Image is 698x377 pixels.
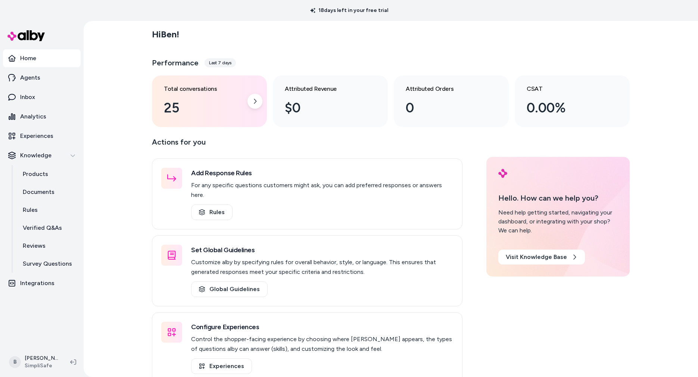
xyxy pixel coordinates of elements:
[515,75,630,127] a: CSAT 0.00%
[3,108,81,126] a: Analytics
[406,84,485,93] h3: Attributed Orders
[164,98,243,118] div: 25
[205,58,236,67] div: Last 7 days
[20,93,35,102] p: Inbox
[4,350,64,374] button: B[PERSON_NAME]SimpliSafe
[20,132,53,140] p: Experiences
[15,183,81,201] a: Documents
[20,73,40,82] p: Agents
[152,29,179,40] h2: Hi Ben !
[23,223,62,232] p: Verified Q&As
[23,259,72,268] p: Survey Questions
[23,188,54,197] p: Documents
[9,356,21,368] span: B
[152,58,199,68] h3: Performance
[23,241,46,250] p: Reviews
[191,257,453,277] p: Customize alby by specifying rules for overall behavior, style, or language. This ensures that ge...
[191,281,268,297] a: Global Guidelines
[191,180,453,200] p: For any specific questions customers might ask, you can add preferred responses or answers here.
[23,206,38,214] p: Rules
[498,208,618,235] div: Need help getting started, navigating your dashboard, or integrating with your shop? We can help.
[3,69,81,87] a: Agents
[164,84,243,93] h3: Total conversations
[15,165,81,183] a: Products
[152,136,462,154] p: Actions for you
[191,358,252,374] a: Experiences
[20,54,36,63] p: Home
[152,75,267,127] a: Total conversations 25
[3,88,81,106] a: Inbox
[15,201,81,219] a: Rules
[394,75,509,127] a: Attributed Orders 0
[191,322,453,332] h3: Configure Experiences
[15,255,81,273] a: Survey Questions
[15,219,81,237] a: Verified Q&As
[15,237,81,255] a: Reviews
[191,334,453,354] p: Control the shopper-facing experience by choosing where [PERSON_NAME] appears, the types of quest...
[20,151,52,160] p: Knowledge
[191,204,233,220] a: Rules
[23,170,48,179] p: Products
[25,362,58,370] span: SimpliSafe
[20,279,54,288] p: Integrations
[3,127,81,145] a: Experiences
[527,98,606,118] div: 0.00%
[191,245,453,255] h3: Set Global Guidelines
[3,49,81,67] a: Home
[273,75,388,127] a: Attributed Revenue $0
[527,84,606,93] h3: CSAT
[285,84,364,93] h3: Attributed Revenue
[7,30,45,41] img: alby Logo
[498,192,618,204] p: Hello. How can we help you?
[3,274,81,292] a: Integrations
[25,355,58,362] p: [PERSON_NAME]
[498,169,507,178] img: alby Logo
[406,98,485,118] div: 0
[498,250,585,265] a: Visit Knowledge Base
[20,112,46,121] p: Analytics
[306,7,393,14] p: 18 days left in your free trial
[285,98,364,118] div: $0
[3,146,81,164] button: Knowledge
[191,168,453,178] h3: Add Response Rules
